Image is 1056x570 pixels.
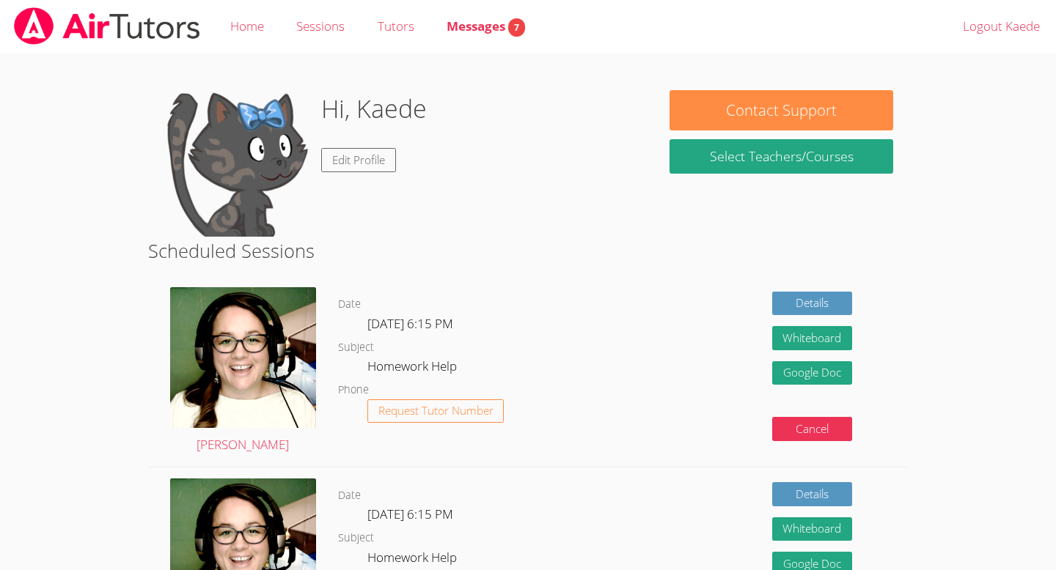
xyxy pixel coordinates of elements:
[367,399,505,423] button: Request Tutor Number
[378,405,494,416] span: Request Tutor Number
[772,361,853,385] a: Google Doc
[338,295,361,314] dt: Date
[170,287,316,456] a: [PERSON_NAME]
[170,287,316,428] img: avatar.png
[338,529,374,547] dt: Subject
[367,356,460,381] dd: Homework Help
[321,90,427,127] h1: Hi, Kaede
[772,326,853,350] button: Whiteboard
[508,18,525,37] span: 7
[367,315,453,332] span: [DATE] 6:15 PM
[447,18,525,34] span: Messages
[772,517,853,541] button: Whiteboard
[772,417,853,441] button: Cancel
[772,482,853,506] a: Details
[12,7,202,45] img: airtutors_banner-c4298cdbf04f3fff15de1276eac7730deb9818008684d7c2e4769d2f7ddbe033.png
[772,292,853,316] a: Details
[338,381,369,399] dt: Phone
[670,139,892,174] a: Select Teachers/Courses
[338,486,361,505] dt: Date
[148,237,909,264] h2: Scheduled Sessions
[163,90,309,237] img: default.png
[321,148,396,172] a: Edit Profile
[670,90,892,130] button: Contact Support
[367,506,453,522] span: [DATE] 6:15 PM
[338,338,374,357] dt: Subject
